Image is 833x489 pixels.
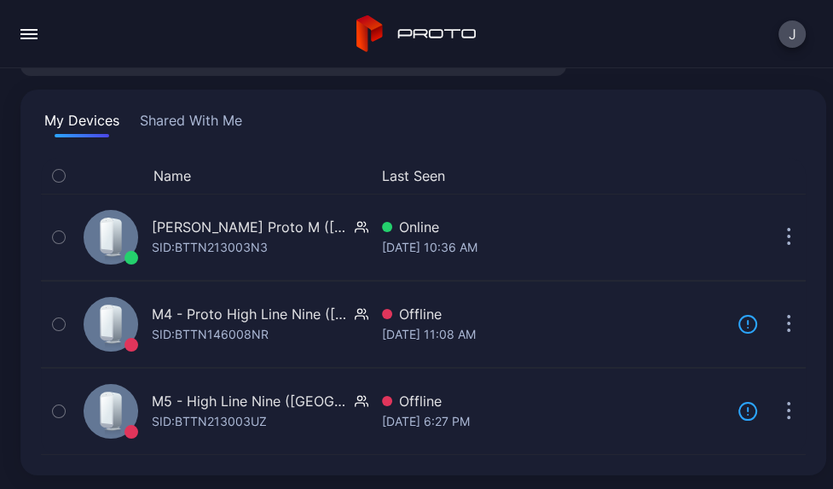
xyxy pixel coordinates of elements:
div: Offline [382,391,724,411]
div: Update Device [731,166,751,186]
button: Name [153,166,191,186]
div: Online [382,217,724,237]
div: [DATE] 11:08 AM [382,324,724,345]
button: J [778,20,806,48]
div: Options [772,166,806,186]
div: [DATE] 10:36 AM [382,237,724,258]
button: Last Seen [382,166,717,186]
div: [DATE] 6:27 PM [382,411,724,432]
button: My Devices [41,110,123,137]
div: Offline [382,304,724,324]
div: SID: BTTN146008NR [152,324,269,345]
div: M5 - High Line Nine ([GEOGRAPHIC_DATA]) [152,391,348,411]
div: SID: BTTN213003UZ [152,411,267,432]
div: [PERSON_NAME] Proto M ([DATE]) [152,217,348,237]
div: SID: BTTN213003N3 [152,237,268,258]
div: M4 - Proto High Line Nine ([GEOGRAPHIC_DATA]) ([DATE]) [152,304,348,324]
button: Shared With Me [136,110,246,137]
